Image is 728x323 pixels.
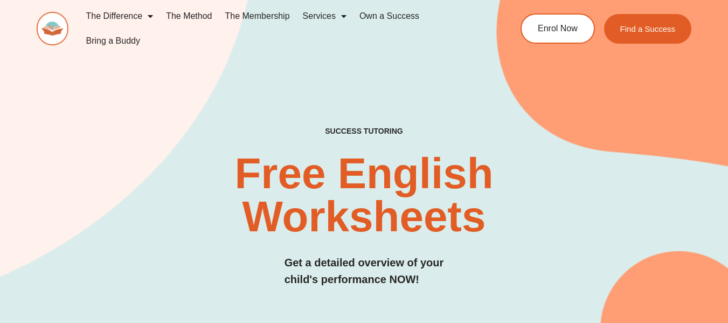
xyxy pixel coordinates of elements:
nav: Menu [79,4,483,53]
span: Find a Success [620,25,676,33]
a: The Membership [219,4,296,29]
a: Own a Success [353,4,426,29]
a: The Method [160,4,218,29]
a: Bring a Buddy [79,29,147,53]
a: The Difference [79,4,160,29]
span: Enrol Now [538,24,578,33]
a: Enrol Now [521,13,595,44]
h4: SUCCESS TUTORING​ [267,127,461,136]
h3: Get a detailed overview of your child's performance NOW! [285,255,444,288]
h2: Free English Worksheets​ [148,152,580,238]
a: Services [296,4,353,29]
a: Find a Success [604,14,692,44]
